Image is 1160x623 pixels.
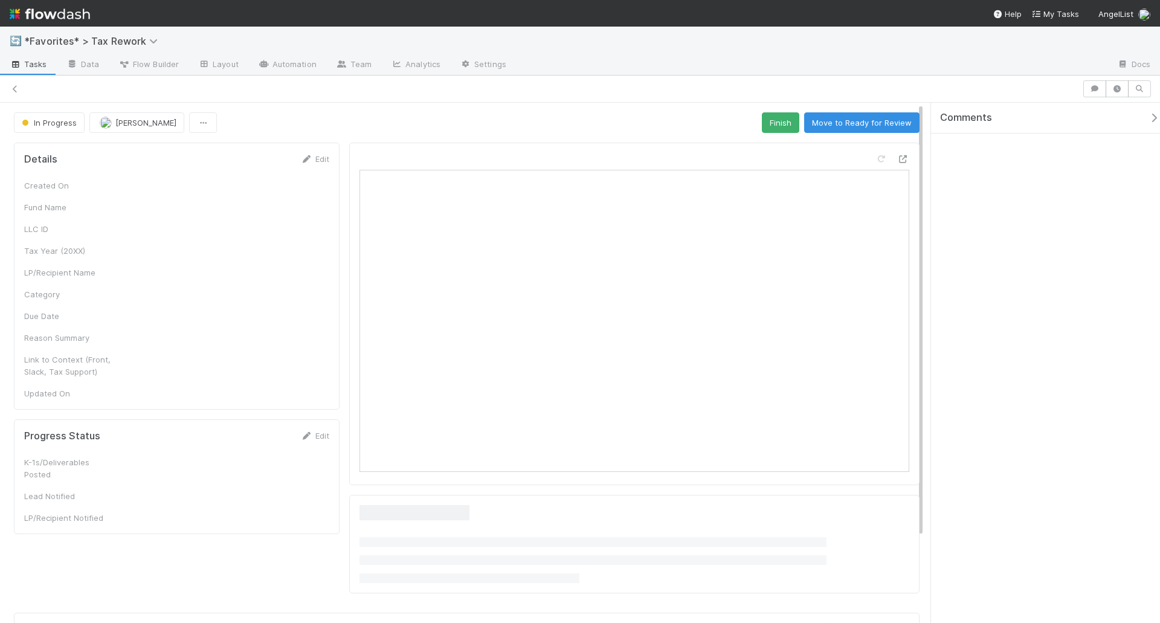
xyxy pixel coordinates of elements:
div: Category [24,288,115,300]
div: Created On [24,179,115,192]
div: LLC ID [24,223,115,235]
a: Automation [248,56,326,75]
a: Edit [301,431,329,441]
div: Link to Context (Front, Slack, Tax Support) [24,353,115,378]
div: K-1s/Deliverables Posted [24,456,115,480]
button: In Progress [14,112,85,133]
div: Tax Year (20XX) [24,245,115,257]
div: Help [993,8,1022,20]
a: My Tasks [1031,8,1079,20]
span: My Tasks [1031,9,1079,19]
div: LP/Recipient Name [24,266,115,279]
span: In Progress [19,118,77,128]
div: LP/Recipient Notified [24,512,115,524]
img: avatar_04ed6c9e-3b93-401c-8c3a-8fad1b1fc72c.png [1138,8,1150,21]
a: Analytics [381,56,450,75]
span: Comments [940,112,992,124]
span: 🔄 [10,36,22,46]
button: Finish [762,112,799,133]
a: Edit [301,154,329,164]
span: Tasks [10,58,47,70]
img: avatar_d45d11ee-0024-4901-936f-9df0a9cc3b4e.png [100,117,112,129]
span: [PERSON_NAME] [115,118,176,128]
a: Layout [188,56,248,75]
img: logo-inverted-e16ddd16eac7371096b0.svg [10,4,90,24]
div: Reason Summary [24,332,115,344]
a: Settings [450,56,516,75]
a: Flow Builder [109,56,188,75]
div: Due Date [24,310,115,322]
h5: Details [24,153,57,166]
a: Team [326,56,381,75]
a: Data [57,56,109,75]
h5: Progress Status [24,430,100,442]
a: Docs [1107,56,1160,75]
span: *Favorites* > Tax Rework [24,35,164,47]
div: Fund Name [24,201,115,213]
span: AngelList [1098,9,1133,19]
div: Updated On [24,387,115,399]
button: [PERSON_NAME] [89,112,184,133]
span: Flow Builder [118,58,179,70]
button: Move to Ready for Review [804,112,920,133]
div: Lead Notified [24,490,115,502]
